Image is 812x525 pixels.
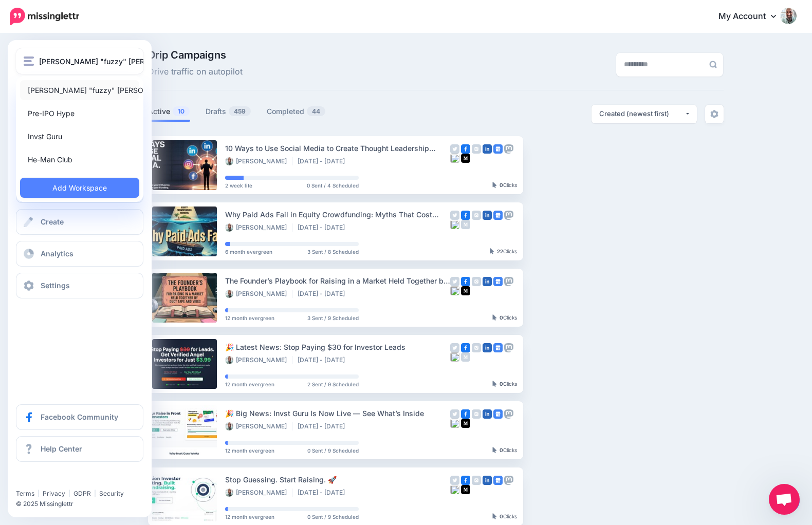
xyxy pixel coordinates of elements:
[504,343,513,352] img: mastodon-grey-square.png
[225,249,272,254] span: 6 month evergreen
[298,157,350,165] li: [DATE] - [DATE]
[461,485,470,494] img: medium-square.png
[20,178,139,198] a: Add Workspace
[148,105,190,118] a: Active10
[483,409,492,419] img: linkedin-square.png
[16,475,96,485] iframe: Twitter Follow Button
[225,474,450,485] div: Stop Guessing. Start Raising. 🚀
[298,290,350,298] li: [DATE] - [DATE]
[41,281,70,290] span: Settings
[483,343,492,352] img: linkedin-square.png
[16,209,143,235] a: Create
[492,381,517,387] div: Clicks
[298,356,350,364] li: [DATE] - [DATE]
[461,352,470,362] img: medium-grey-square.png
[472,343,481,352] img: instagram-grey-square.png
[225,422,292,430] li: [PERSON_NAME]
[225,315,274,321] span: 12 month evergreen
[16,273,143,298] a: Settings
[483,211,492,220] img: linkedin-square.png
[504,211,513,220] img: mastodon-grey-square.png
[307,382,359,387] span: 2 Sent / 9 Scheduled
[461,343,470,352] img: facebook-square.png
[16,241,143,267] a: Analytics
[298,223,350,232] li: [DATE] - [DATE]
[148,65,243,79] span: Drive traffic on autopilot
[41,413,118,421] span: Facebook Community
[709,61,717,68] img: search-grey-6.png
[497,248,503,254] b: 22
[493,211,503,220] img: google_business-square.png
[225,142,450,154] div: 10 Ways to Use Social Media to Create Thought Leadership Content While Raising Money
[472,476,481,485] img: instagram-grey-square.png
[16,436,143,462] a: Help Center
[504,277,513,286] img: mastodon-grey-square.png
[94,490,96,497] span: |
[68,490,70,497] span: |
[298,422,350,430] li: [DATE] - [DATE]
[461,211,470,220] img: facebook-square.png
[225,489,292,497] li: [PERSON_NAME]
[592,105,697,123] button: Created (newest first)
[492,182,497,188] img: pointer-grey-darker.png
[225,223,292,232] li: [PERSON_NAME]
[483,277,492,286] img: linkedin-square.png
[500,314,503,321] b: 0
[493,409,503,419] img: google_business-square.png
[450,409,459,419] img: twitter-grey-square.png
[307,183,359,188] span: 0 Sent / 4 Scheduled
[472,277,481,286] img: instagram-grey-square.png
[10,8,79,25] img: Missinglettr
[148,50,243,60] span: Drip Campaigns
[225,290,292,298] li: [PERSON_NAME]
[472,409,481,419] img: instagram-grey-square.png
[493,343,503,352] img: google_business-square.png
[492,447,517,454] div: Clicks
[490,248,494,254] img: pointer-grey-darker.png
[500,381,503,387] b: 0
[504,476,513,485] img: mastodon-grey-square.png
[461,220,470,229] img: medium-grey-square.png
[504,409,513,419] img: mastodon-grey-square.png
[225,514,274,519] span: 12 month evergreen
[492,447,497,453] img: pointer-grey-darker.png
[16,48,143,74] button: [PERSON_NAME] "fuzzy" [PERSON_NAME]
[41,217,64,226] span: Create
[492,315,517,321] div: Clicks
[43,490,65,497] a: Privacy
[450,277,459,286] img: twitter-grey-square.png
[450,485,459,494] img: bluesky-grey-square.png
[483,144,492,154] img: linkedin-square.png
[73,490,91,497] a: GDPR
[38,490,40,497] span: |
[229,106,251,116] span: 459
[490,249,517,255] div: Clicks
[173,106,190,116] span: 10
[225,448,274,453] span: 12 month evergreen
[483,476,492,485] img: linkedin-square.png
[20,80,139,100] a: [PERSON_NAME] "fuzzy" [PERSON_NAME]
[16,499,151,509] li: © 2025 Missinglettr
[708,4,797,29] a: My Account
[492,182,517,189] div: Clicks
[493,476,503,485] img: google_business-square.png
[461,286,470,295] img: medium-square.png
[450,476,459,485] img: twitter-grey-square.png
[472,211,481,220] img: instagram-grey-square.png
[492,381,497,387] img: pointer-grey-darker.png
[307,249,359,254] span: 3 Sent / 8 Scheduled
[41,249,73,258] span: Analytics
[24,57,34,66] img: menu.png
[710,110,718,118] img: settings-grey.png
[225,341,450,353] div: 🎉 Latest News: Stop Paying $30 for Investor Leads
[225,209,450,220] div: Why Paid Ads Fail in Equity Crowdfunding: Myths That Cost Founders Money
[225,275,450,287] div: The Founder’s Playbook for Raising in a Market Held Together by [PERSON_NAME] and Vibes
[493,144,503,154] img: google_business-square.png
[41,444,82,453] span: Help Center
[492,314,497,321] img: pointer-grey-darker.png
[225,407,450,419] div: 🎉 Big News: Invst Guru Is Now Live — See What’s Inside
[769,484,800,515] a: Open chat
[307,448,359,453] span: 0 Sent / 9 Scheduled
[225,382,274,387] span: 12 month evergreen
[20,103,139,123] a: Pre-IPO Hype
